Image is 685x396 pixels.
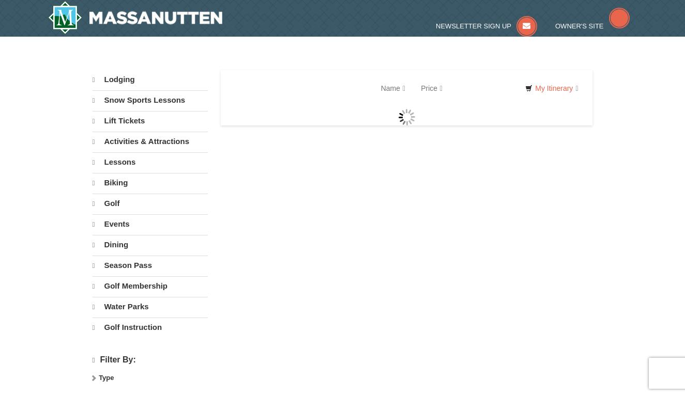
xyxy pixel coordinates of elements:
[373,78,413,99] a: Name
[93,355,208,365] h4: Filter By:
[48,1,223,34] a: Massanutten Resort
[399,109,415,125] img: wait gif
[48,1,223,34] img: Massanutten Resort Logo
[555,22,630,30] a: Owner's Site
[93,111,208,131] a: Lift Tickets
[93,235,208,255] a: Dining
[93,70,208,89] a: Lodging
[93,132,208,151] a: Activities & Attractions
[436,22,537,30] a: Newsletter Sign Up
[99,374,114,382] strong: Type
[93,318,208,337] a: Golf Instruction
[93,297,208,316] a: Water Parks
[93,173,208,193] a: Biking
[93,152,208,172] a: Lessons
[93,214,208,234] a: Events
[93,276,208,296] a: Golf Membership
[555,22,604,30] span: Owner's Site
[413,78,450,99] a: Price
[93,256,208,275] a: Season Pass
[519,81,585,96] a: My Itinerary
[93,194,208,213] a: Golf
[436,22,511,30] span: Newsletter Sign Up
[93,90,208,110] a: Snow Sports Lessons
